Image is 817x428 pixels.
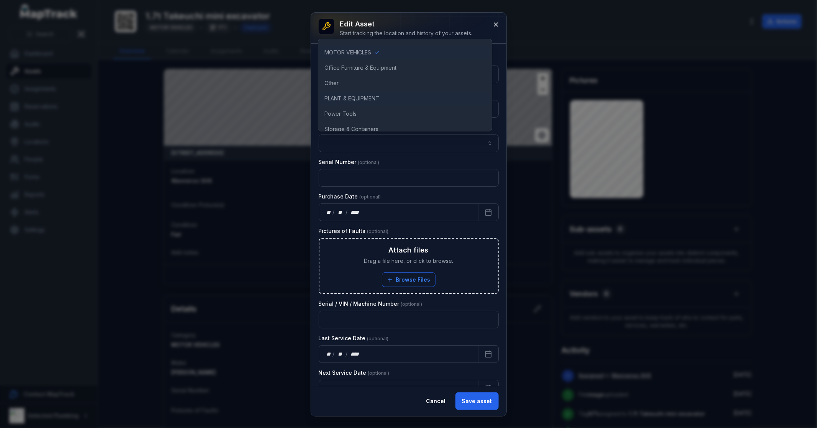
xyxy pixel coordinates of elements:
button: Calendar [478,203,499,221]
input: asset-edit:cf[68832b05-6ea9-43b4-abb7-d68a6a59beaf]-label [319,134,499,152]
div: / [345,350,348,358]
span: PLANT & EQUIPMENT [324,95,379,102]
div: month, [335,385,345,392]
div: / [345,385,348,392]
button: Calendar [478,345,499,363]
label: Serial / VIN / Machine Number [319,300,422,308]
label: Purchase Date [319,193,381,200]
div: year, [348,208,362,216]
label: Last Service Date [319,335,389,342]
div: month, [335,208,345,216]
div: day, [325,208,333,216]
h3: Edit asset [340,19,473,30]
div: / [332,385,335,392]
label: Serial Number [319,158,380,166]
div: / [332,208,335,216]
button: Browse Files [382,272,436,287]
div: / [345,208,348,216]
div: Start tracking the location and history of your assets. [340,30,473,37]
div: month, [335,350,345,358]
button: Calendar [478,380,499,397]
button: Cancel [420,392,452,410]
span: Office Furniture & Equipment [324,64,396,72]
div: year, [348,350,362,358]
div: / [332,350,335,358]
h3: Attach files [389,245,429,256]
div: day, [325,350,333,358]
label: Next Service Date [319,369,390,377]
span: Drag a file here, or click to browse. [364,257,453,265]
div: year, [348,385,362,392]
span: MOTOR VEHICLES [324,49,371,56]
div: day, [325,385,333,392]
button: Save asset [455,392,499,410]
span: Power Tools [324,110,357,118]
label: Pictures of Faults [319,227,389,235]
span: Other [324,79,339,87]
span: Storage & Containers [324,125,378,133]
